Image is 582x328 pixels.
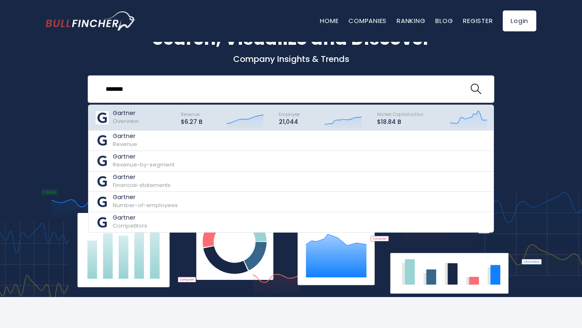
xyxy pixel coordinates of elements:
[463,16,493,25] a: Register
[181,111,200,118] span: Revenue
[46,11,136,31] img: bullfincher logo
[46,11,136,31] a: Go to homepage
[435,16,453,25] a: Blog
[113,110,139,117] p: Gartner
[46,120,536,128] p: What's trending
[88,192,494,212] a: Gartner Number-of-employees
[88,172,494,192] a: Gartner Financial-statements
[397,16,425,25] a: Ranking
[113,161,174,169] span: Revenue-by-segment
[181,118,203,126] p: $6.27 B
[503,10,536,31] a: Login
[279,111,300,118] span: Employee
[88,212,494,232] a: Gartner Competitors
[113,181,171,189] span: Financial-statements
[377,118,424,126] p: $18.84 B
[46,54,536,64] p: Company Insights & Trends
[113,222,147,230] span: Competitors
[320,16,338,25] a: Home
[348,16,387,25] a: Companies
[377,111,424,118] span: Market Capitalization
[279,118,300,126] p: 21,044
[113,201,178,209] span: Number-of-employees
[113,153,174,160] p: Gartner
[113,133,137,140] p: Gartner
[470,84,481,95] img: search icon
[113,214,147,221] p: Gartner
[88,105,494,131] a: Gartner Overview Revenue $6.27 B Employee 21,044 Market Capitalization $18.84 B
[113,174,171,181] p: Gartner
[88,131,494,151] a: Gartner Revenue
[113,140,137,148] span: Revenue
[88,151,494,172] a: Gartner Revenue-by-segment
[113,194,178,201] p: Gartner
[113,117,139,125] span: Overview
